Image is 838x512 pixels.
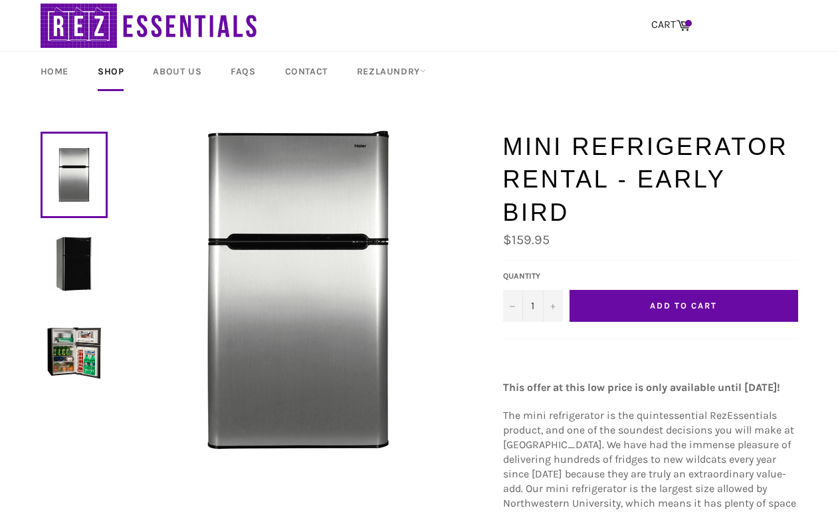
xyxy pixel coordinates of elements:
img: Mini Refrigerator Rental - Early Bird [47,326,101,380]
a: RezLaundry [344,52,439,91]
img: Mini Refrigerator Rental - Early Bird [47,237,101,291]
a: Contact [272,52,341,91]
a: About Us [140,52,215,91]
span: $159.95 [503,232,550,247]
span: Add to Cart [650,301,716,311]
img: Mini Refrigerator Rental - Early Bird [139,130,458,449]
button: Add to Cart [570,290,798,322]
a: Shop [84,52,137,91]
button: Decrease quantity [503,290,523,322]
label: Quantity [503,271,563,282]
strong: This offer at this low price is only available until [DATE]! [503,381,780,394]
a: Home [27,52,82,91]
a: CART [645,11,697,39]
h1: Mini Refrigerator Rental - Early Bird [503,130,798,229]
button: Increase quantity [543,290,563,322]
a: FAQs [217,52,268,91]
